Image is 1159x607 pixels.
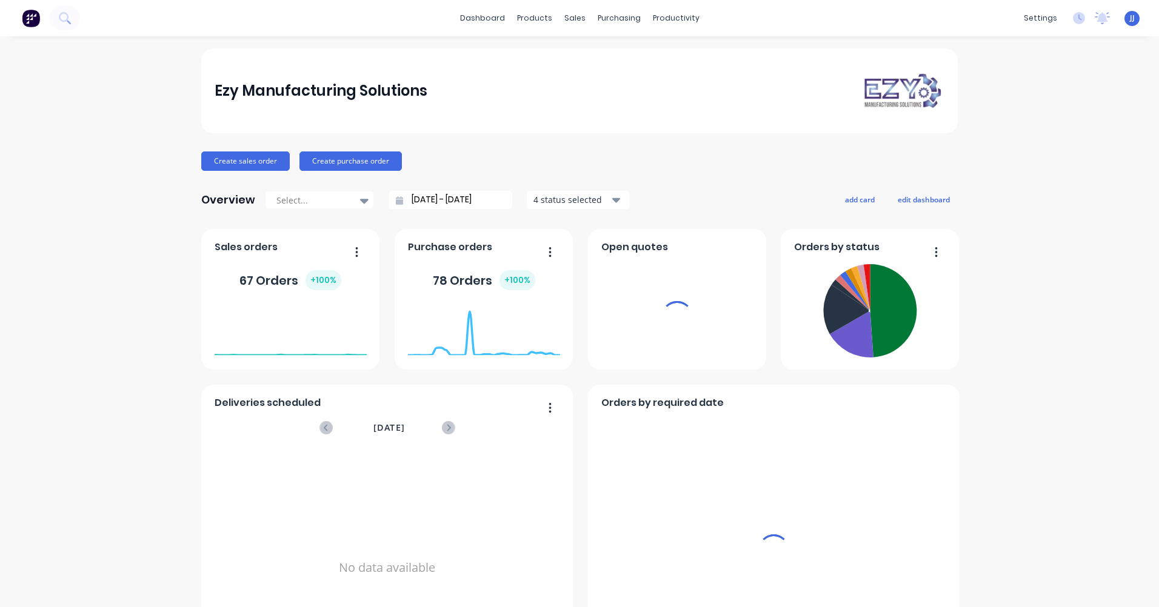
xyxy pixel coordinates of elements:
span: Purchase orders [408,240,492,254]
span: [DATE] [373,421,405,434]
span: JJ [1130,13,1135,24]
div: productivity [647,9,706,27]
a: dashboard [454,9,511,27]
span: Open quotes [601,240,668,254]
div: + 100 % [499,270,535,290]
span: Deliveries scheduled [215,396,321,410]
div: Ezy Manufacturing Solutions [215,79,427,103]
button: edit dashboard [890,191,958,207]
img: Factory [22,9,40,27]
img: Ezy Manufacturing Solutions [860,71,944,110]
button: add card [837,191,883,207]
button: 4 status selected [527,191,630,209]
div: Overview [201,188,255,212]
span: Orders by status [794,240,880,254]
div: 4 status selected [533,193,610,206]
span: Sales orders [215,240,278,254]
span: Orders by required date [601,396,724,410]
div: 67 Orders [239,270,341,290]
div: sales [558,9,592,27]
button: Create purchase order [299,151,402,171]
div: + 100 % [306,270,341,290]
div: 78 Orders [433,270,535,290]
div: settings [1018,9,1063,27]
button: Create sales order [201,151,290,171]
div: products [511,9,558,27]
div: purchasing [592,9,647,27]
